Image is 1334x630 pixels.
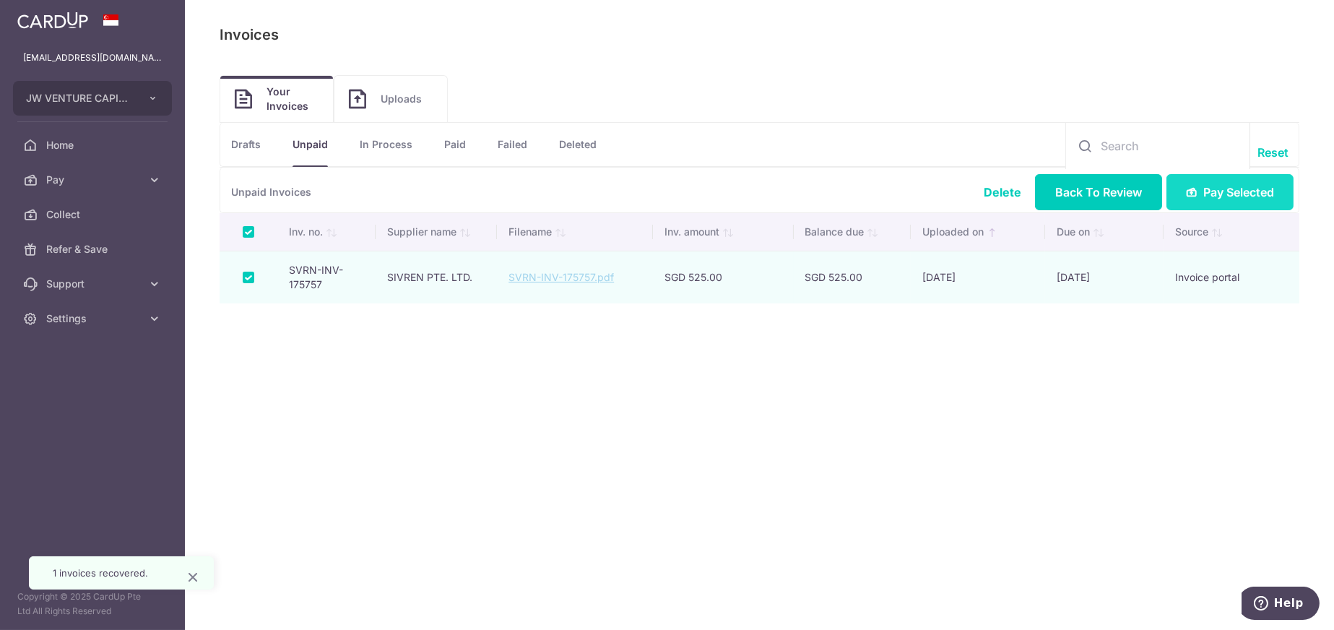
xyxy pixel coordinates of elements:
input: Search [1066,123,1249,169]
a: Failed [498,123,527,166]
img: CardUp [17,12,88,29]
div: 1 invoices recovered. [53,566,173,580]
a: Deleted [559,123,597,166]
a: Drafts [231,123,261,166]
span: Settings [46,311,142,326]
span: Pay Selected [1203,184,1274,201]
td: SGD 525.00 [794,251,911,303]
td: SIVREN PTE. LTD. [376,251,497,303]
a: In Process [360,123,412,166]
td: [DATE] [911,251,1045,303]
th: Filename: activate to sort column ascending [497,213,653,251]
td: [DATE] [1045,251,1164,303]
th: Inv. no.: activate to sort column ascending [277,213,376,251]
th: Due on: activate to sort column ascending [1045,213,1164,251]
span: Support [46,277,142,291]
a: Unpaid [293,123,328,166]
span: Uploads [381,92,433,106]
button: JW VENTURE CAPITAL PTE. LTD. [13,81,172,116]
p: [EMAIL_ADDRESS][DOMAIN_NAME] [23,51,162,65]
th: Inv. amount: activate to sort column ascending [653,213,793,251]
a: Back To Review [1035,174,1162,210]
iframe: Opens a widget where you can find more information [1242,587,1320,623]
a: Reset [1257,144,1288,161]
span: Refer & Save [46,242,142,256]
td: SVRN-INV-175757 [277,251,376,303]
span: JW VENTURE CAPITAL PTE. LTD. [26,91,133,105]
img: Invoice icon Image [349,89,366,109]
a: SVRN-INV-175757.pdf [508,271,614,283]
span: Collect [46,207,142,222]
img: Invoice icon Image [235,89,252,109]
td: Invoice portal [1164,251,1299,303]
th: Uploaded on: activate to sort column ascending [911,213,1045,251]
a: Your Invoices [220,76,333,122]
span: Home [46,138,142,152]
td: SGD 525.00 [653,251,793,303]
span: Your Invoices [267,85,319,113]
a: Uploads [334,76,447,122]
span: Pay [46,173,142,187]
a: Delete [984,185,1021,199]
p: Invoices [220,23,279,46]
button: Close [184,569,202,586]
th: Supplier name: activate to sort column ascending [376,213,497,251]
a: Pay Selected [1166,174,1294,210]
p: Unpaid Invoices [220,168,1299,213]
th: Balance due: activate to sort column ascending [794,213,911,251]
th: Source: activate to sort column ascending [1164,213,1299,251]
a: Paid [444,123,466,166]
